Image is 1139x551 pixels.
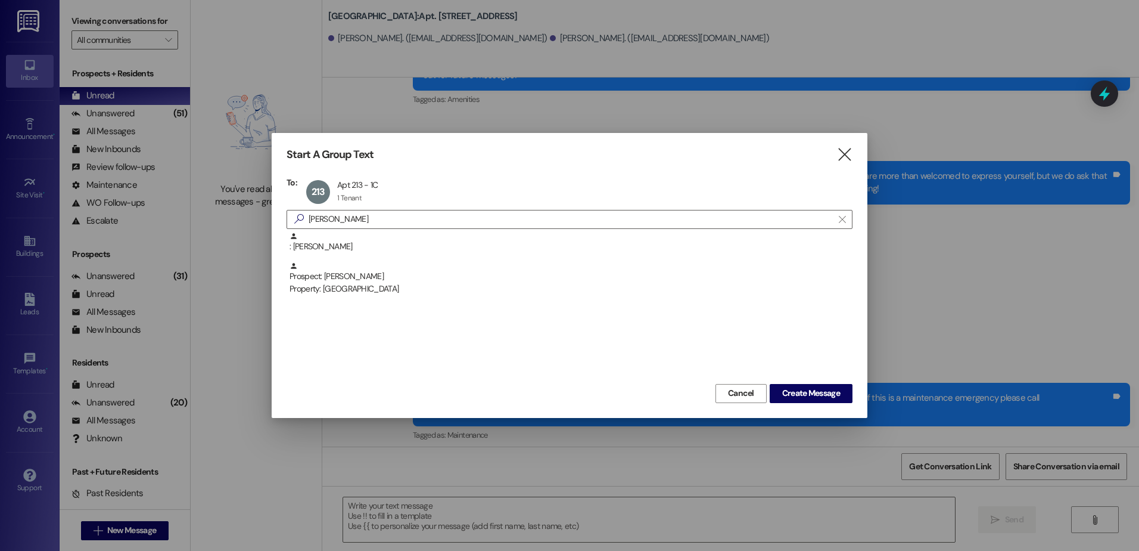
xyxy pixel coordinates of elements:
div: Apt 213 - 1C [337,179,378,190]
div: 1 Tenant [337,193,362,203]
i:  [290,213,309,225]
h3: To: [287,177,297,188]
div: : [PERSON_NAME] [290,232,852,253]
div: : [PERSON_NAME] [287,232,852,262]
span: Cancel [728,387,754,400]
div: Property: [GEOGRAPHIC_DATA] [290,283,852,295]
span: 213 [312,185,325,198]
div: Prospect: [PERSON_NAME] [290,262,852,296]
button: Clear text [833,211,852,228]
button: Cancel [715,384,767,403]
button: Create Message [770,384,852,403]
i:  [839,215,845,224]
span: Create Message [782,387,840,400]
i:  [836,148,852,161]
h3: Start A Group Text [287,148,374,162]
input: Search for any contact or apartment [309,211,833,228]
div: Prospect: [PERSON_NAME]Property: [GEOGRAPHIC_DATA] [287,262,852,292]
